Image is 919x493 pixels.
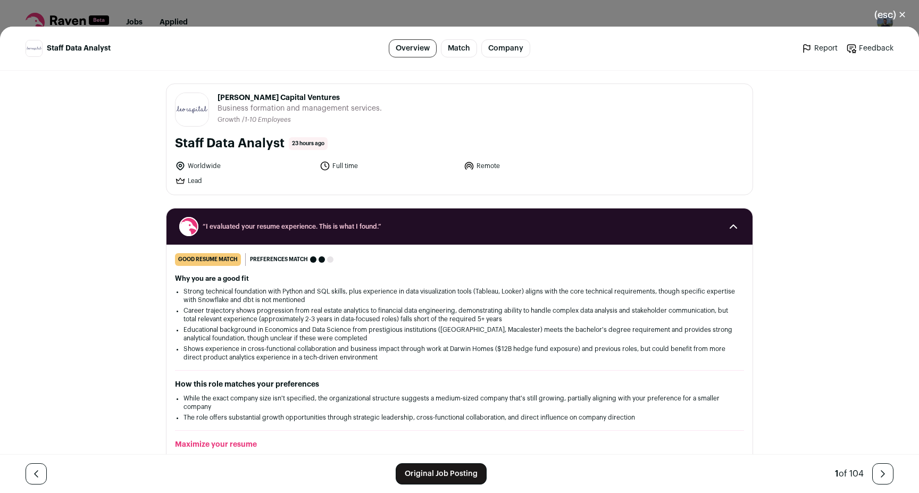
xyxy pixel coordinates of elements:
[218,93,382,103] span: [PERSON_NAME] Capital Ventures
[218,116,242,124] li: Growth
[801,43,838,54] a: Report
[183,306,736,323] li: Career trajectory shows progression from real estate analytics to financial data engineering, dem...
[183,394,736,411] li: While the exact company size isn't specified, the organizational structure suggests a medium-size...
[481,39,530,57] a: Company
[175,161,313,171] li: Worldwide
[242,116,291,124] li: /
[835,467,864,480] div: of 104
[320,161,458,171] li: Full time
[26,40,42,56] img: bfea16e0df1a48de138a6d4ba6a65c4f1bc44df54095b5d4a575be84a5f3c591.jpg
[245,116,291,123] span: 1-10 Employees
[175,274,744,283] h2: Why you are a good fit
[441,39,477,57] a: Match
[183,325,736,342] li: Educational background in Economics and Data Science from prestigious institutions ([GEOGRAPHIC_D...
[389,39,437,57] a: Overview
[175,176,313,186] li: Lead
[183,345,736,362] li: Shows experience in cross-functional collaboration and business impact through work at Darwin Hom...
[218,103,382,114] span: Business formation and management services.
[175,439,744,450] h2: Maximize your resume
[289,137,328,150] span: 23 hours ago
[396,463,487,484] a: Original Job Posting
[250,254,308,265] span: Preferences match
[175,379,744,390] h2: How this role matches your preferences
[846,43,893,54] a: Feedback
[183,287,736,304] li: Strong technical foundation with Python and SQL skills, plus experience in data visualization too...
[464,161,602,171] li: Remote
[175,253,241,266] div: good resume match
[862,3,919,27] button: Close modal
[835,470,839,478] span: 1
[183,413,736,422] li: The role offers substantial growth opportunities through strategic leadership, cross-functional c...
[175,135,285,152] h1: Staff Data Analyst
[47,43,111,54] span: Staff Data Analyst
[203,222,716,231] span: “I evaluated your resume experience. This is what I found.”
[176,93,208,126] img: bfea16e0df1a48de138a6d4ba6a65c4f1bc44df54095b5d4a575be84a5f3c591.jpg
